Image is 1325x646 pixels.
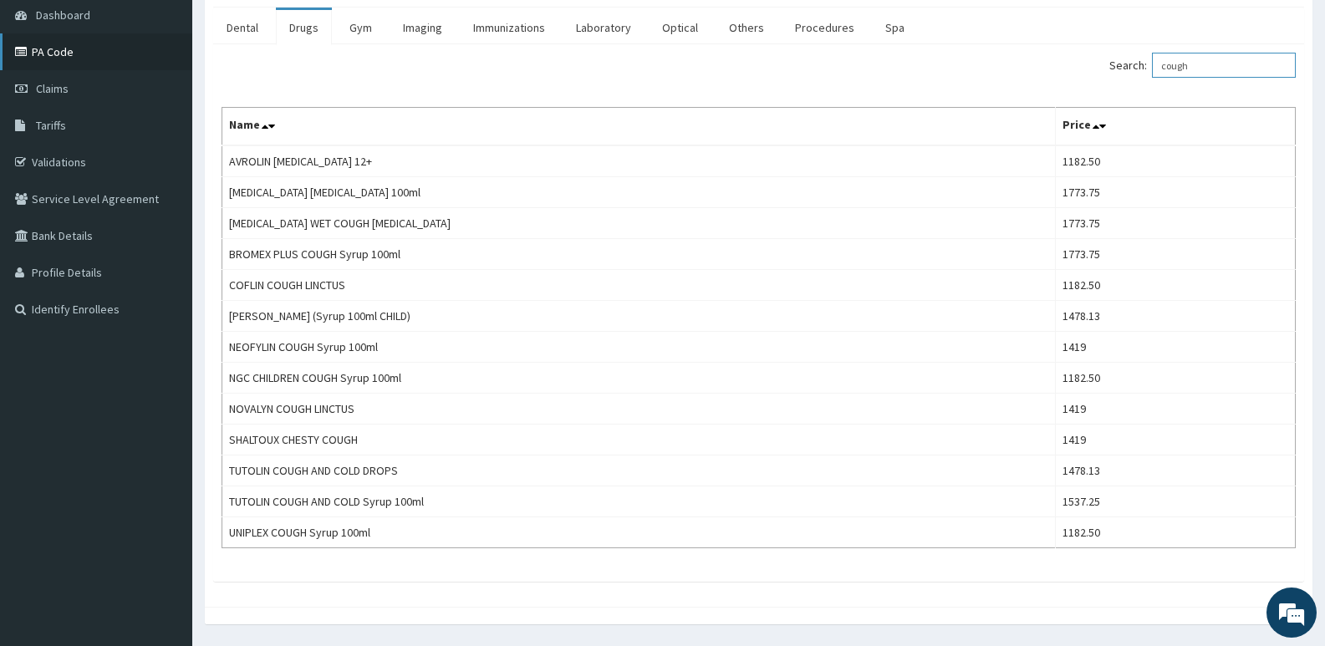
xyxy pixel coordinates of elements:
[222,239,1056,270] td: BROMEX PLUS COUGH Syrup 100ml
[222,208,1056,239] td: [MEDICAL_DATA] WET COUGH [MEDICAL_DATA]
[222,425,1056,455] td: SHALTOUX CHESTY COUGH
[8,456,319,515] textarea: Type your message and hit 'Enter'
[222,517,1056,548] td: UNIPLEX COUGH Syrup 100ml
[782,10,868,45] a: Procedures
[716,10,777,45] a: Others
[222,455,1056,486] td: TUTOLIN COUGH AND COLD DROPS
[1056,177,1296,208] td: 1773.75
[36,81,69,96] span: Claims
[1056,363,1296,394] td: 1182.50
[222,301,1056,332] td: [PERSON_NAME] (Syrup 100ml CHILD)
[1056,108,1296,146] th: Price
[274,8,314,48] div: Minimize live chat window
[31,84,68,125] img: d_794563401_company_1708531726252_794563401
[1056,332,1296,363] td: 1419
[649,10,711,45] a: Optical
[1056,301,1296,332] td: 1478.13
[222,394,1056,425] td: NOVALYN COUGH LINCTUS
[36,118,66,133] span: Tariffs
[1056,208,1296,239] td: 1773.75
[222,177,1056,208] td: [MEDICAL_DATA] [MEDICAL_DATA] 100ml
[1109,53,1296,78] label: Search:
[1056,455,1296,486] td: 1478.13
[1056,270,1296,301] td: 1182.50
[390,10,456,45] a: Imaging
[1056,517,1296,548] td: 1182.50
[1056,239,1296,270] td: 1773.75
[36,8,90,23] span: Dashboard
[563,10,645,45] a: Laboratory
[213,10,272,45] a: Dental
[460,10,558,45] a: Immunizations
[1056,145,1296,177] td: 1182.50
[222,332,1056,363] td: NEOFYLIN COUGH Syrup 100ml
[1152,53,1296,78] input: Search:
[1056,394,1296,425] td: 1419
[87,94,281,115] div: Chat with us now
[276,10,332,45] a: Drugs
[222,108,1056,146] th: Name
[222,486,1056,517] td: TUTOLIN COUGH AND COLD Syrup 100ml
[222,363,1056,394] td: NGC CHILDREN COUGH Syrup 100ml
[1056,425,1296,455] td: 1419
[222,270,1056,301] td: COFLIN COUGH LINCTUS
[222,145,1056,177] td: AVROLIN [MEDICAL_DATA] 12+
[872,10,918,45] a: Spa
[336,10,385,45] a: Gym
[97,211,231,379] span: We're online!
[1056,486,1296,517] td: 1537.25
